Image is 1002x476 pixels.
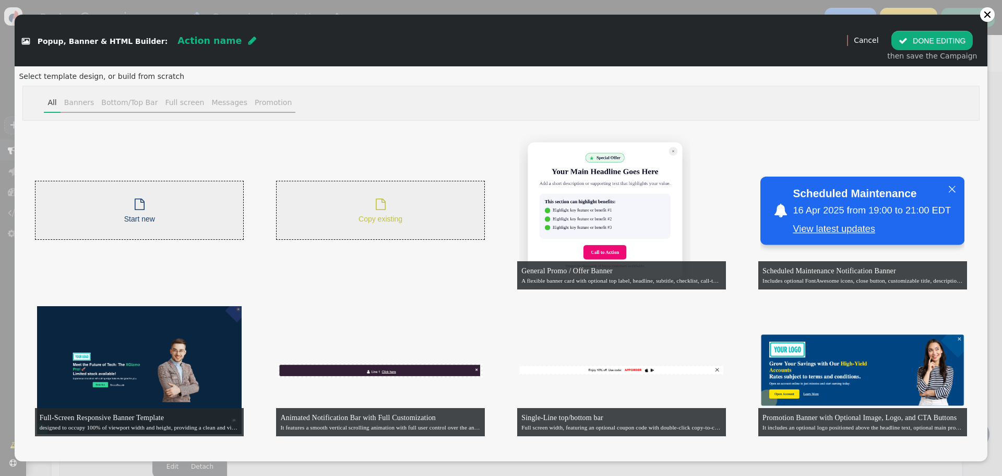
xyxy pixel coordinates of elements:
[887,51,977,62] div: then save the Campaign
[255,97,292,108] div: Promotion
[40,414,164,422] span: Full-Screen Responsive Banner Template
[248,36,256,45] span: 
[38,37,168,45] span: Popup, Banner & HTML Builder:
[899,37,908,45] span: 
[280,414,436,422] span: Animated Notification Bar with Full Customization
[22,38,30,45] span: 
[359,215,402,223] span: Copy existing
[40,423,240,432] div: designed to occupy 100% of viewport width and height, providing a clean and visually appealing la...
[762,423,962,432] div: It includes an optional logo positioned above the headline text, optional main promotional image ...
[760,334,965,406] img: It includes an optional logo positioned above the headline text, optional main promotional image ...
[64,97,94,108] div: Banners
[891,31,973,50] button: DONE EDITING
[762,414,957,422] span: Promotion Banner with Optional Image, Logo, and CTA Buttons
[101,97,158,108] div: Bottom/Top Bar
[278,363,483,378] img: It features a smooth vertical scrolling animation with full user control over the animation speed...
[165,97,204,108] div: Full screen
[521,414,603,422] span: Single-Line top/bottom bar
[19,71,983,82] div: Select template design, or build from scratch
[211,97,247,108] div: Messages
[521,267,613,275] span: General Promo / Offer Banner
[521,423,721,432] div: Full screen width, featuring an optional coupon code with double-click copy-to-clipboard, togglea...
[177,36,242,46] span: Action name
[760,134,965,287] img: Includes optional FontAwesome icons, close button, customizable title, description, and actionabl...
[376,199,386,210] span: 
[135,199,145,210] span: 
[37,306,242,434] img: designed to occupy 100% of viewport width and height, providing a clean and visually appealing la...
[280,423,480,432] div: It features a smooth vertical scrolling animation with full user control over the animation speed...
[44,94,60,113] li: All
[762,267,896,275] span: Scheduled Maintenance Notification Banner
[762,276,962,285] div: Includes optional FontAwesome icons, close button, customizable title, description, and actionabl...
[124,196,155,225] div: Start new
[854,36,878,44] a: Cancel
[519,134,724,287] img: A flexible banner card with optional top label, headline, subtitle, checklist, call-to-action but...
[519,366,724,375] img: Full screen width, featuring an optional coupon code with double-click copy-to-clipboard, togglea...
[521,276,721,285] div: A flexible banner card with optional top label, headline, subtitle, checklist, call-to-action but...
